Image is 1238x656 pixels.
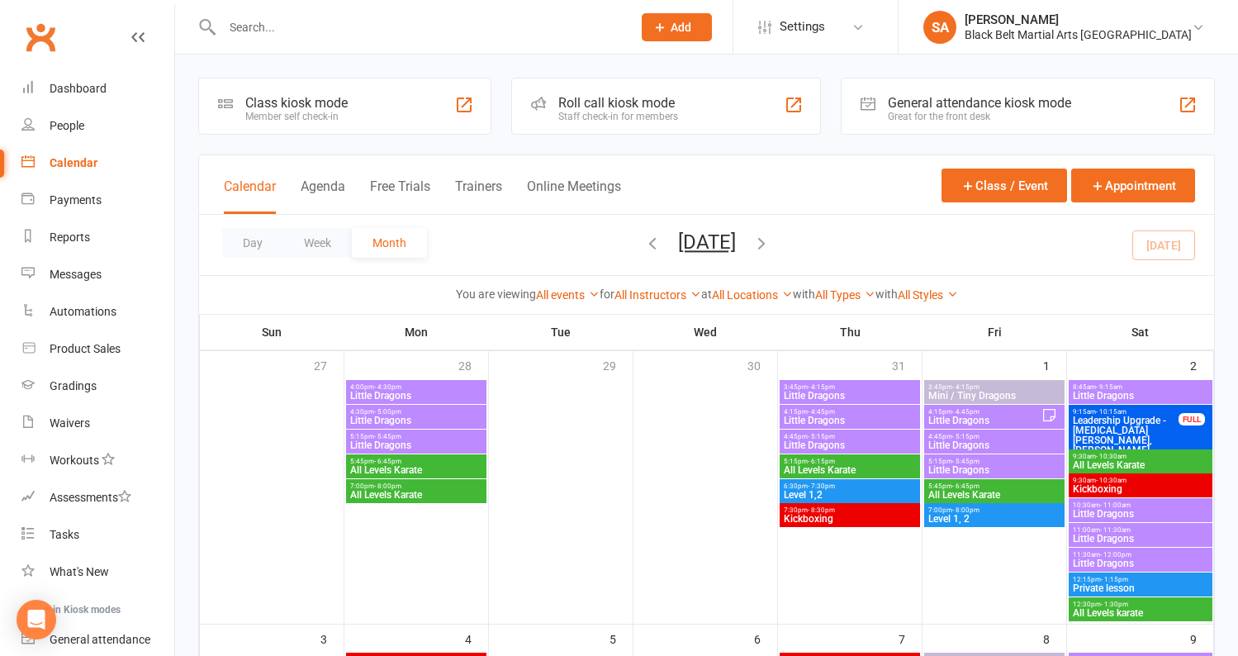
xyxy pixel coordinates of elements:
[21,182,174,219] a: Payments
[888,95,1071,111] div: General attendance kiosk mode
[1072,576,1210,583] span: 12:15pm
[1072,408,1180,416] span: 9:15am
[1072,526,1210,534] span: 11:00am
[374,458,401,465] span: - 6:45pm
[1101,601,1128,608] span: - 1:30pm
[374,482,401,490] span: - 8:00pm
[217,16,620,39] input: Search...
[927,458,1061,465] span: 5:15pm
[320,625,344,652] div: 3
[50,156,97,169] div: Calendar
[793,288,815,301] strong: with
[349,408,483,416] span: 4:30pm
[783,440,917,450] span: Little Dragons
[21,368,174,405] a: Gradings
[283,228,352,258] button: Week
[527,178,621,214] button: Online Meetings
[465,625,488,652] div: 4
[1100,551,1131,559] span: - 12:00pm
[942,169,1067,202] button: Class / Event
[374,433,401,440] span: - 5:45pm
[349,391,483,401] span: Little Dragons
[536,288,600,302] a: All events
[50,193,102,207] div: Payments
[671,21,691,34] span: Add
[50,491,131,504] div: Assessments
[1072,391,1210,401] span: Little Dragons
[349,383,483,391] span: 4:00pm
[815,288,875,302] a: All Types
[712,288,793,302] a: All Locations
[1072,383,1210,391] span: 8:45am
[1072,453,1210,460] span: 9:30am
[21,256,174,293] a: Messages
[50,565,109,578] div: What's New
[344,315,489,349] th: Mon
[780,8,825,45] span: Settings
[1190,625,1213,652] div: 9
[603,351,633,378] div: 29
[1096,383,1122,391] span: - 9:15am
[458,351,488,378] div: 28
[1096,408,1127,416] span: - 10:15am
[50,379,97,392] div: Gradings
[1072,502,1210,509] span: 10:30am
[489,315,633,349] th: Tue
[21,293,174,330] a: Automations
[21,330,174,368] a: Product Sales
[224,178,276,214] button: Calendar
[352,228,427,258] button: Month
[923,11,956,44] div: SA
[952,506,979,514] span: - 8:00pm
[927,383,1061,391] span: 3:45pm
[1072,509,1210,519] span: Little Dragons
[808,482,835,490] span: - 7:30pm
[927,408,1041,416] span: 4:15pm
[783,458,917,465] span: 5:15pm
[374,383,401,391] span: - 4:30pm
[778,315,923,349] th: Thu
[952,408,979,416] span: - 4:45pm
[314,351,344,378] div: 27
[21,554,174,591] a: What's New
[21,405,174,442] a: Waivers
[783,383,917,391] span: 3:45pm
[927,433,1061,440] span: 4:45pm
[1072,534,1210,544] span: Little Dragons
[783,391,917,401] span: Little Dragons
[747,351,777,378] div: 30
[927,482,1061,490] span: 5:45pm
[927,514,1061,524] span: Level 1, 2
[927,416,1041,425] span: Little Dragons
[1072,608,1210,618] span: All Levels karate
[808,408,835,416] span: - 4:45pm
[952,433,979,440] span: - 5:15pm
[1067,315,1214,349] th: Sat
[927,506,1061,514] span: 7:00pm
[1043,351,1066,378] div: 1
[1071,169,1195,202] button: Appointment
[1072,477,1210,484] span: 9:30am
[21,70,174,107] a: Dashboard
[50,305,116,318] div: Automations
[349,465,483,475] span: All Levels Karate
[222,228,283,258] button: Day
[558,111,678,122] div: Staff check-in for members
[50,528,79,541] div: Tasks
[21,479,174,516] a: Assessments
[245,95,348,111] div: Class kiosk mode
[349,482,483,490] span: 7:00pm
[50,416,90,430] div: Waivers
[50,82,107,95] div: Dashboard
[927,490,1061,500] span: All Levels Karate
[892,351,922,378] div: 31
[875,288,898,301] strong: with
[50,119,84,132] div: People
[965,27,1192,42] div: Black Belt Martial Arts [GEOGRAPHIC_DATA]
[808,506,835,514] span: - 8:30pm
[17,600,56,639] div: Open Intercom Messenger
[783,416,917,425] span: Little Dragons
[614,288,701,302] a: All Instructors
[783,514,917,524] span: Kickboxing
[1072,416,1180,455] span: Leadership Upgrade - [MEDICAL_DATA][PERSON_NAME], [PERSON_NAME]...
